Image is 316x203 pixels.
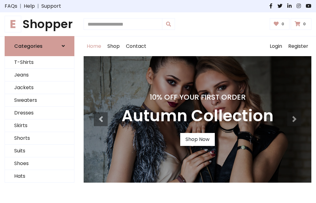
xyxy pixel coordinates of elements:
span: E [5,16,21,32]
a: Categories [5,36,74,56]
a: Shop [104,36,123,56]
span: | [17,2,24,10]
a: Suits [5,145,74,157]
a: Contact [123,36,149,56]
a: Shoes [5,157,74,170]
a: Login [267,36,285,56]
a: EShopper [5,17,74,31]
span: 0 [301,21,307,27]
a: Jackets [5,81,74,94]
a: Shop Now [180,133,215,146]
span: 0 [280,21,286,27]
a: Hats [5,170,74,183]
a: 0 [291,18,311,30]
a: T-Shirts [5,56,74,69]
a: Register [285,36,311,56]
a: Sweaters [5,94,74,107]
a: Home [84,36,104,56]
h4: 10% Off Your First Order [122,93,273,101]
a: Help [24,2,35,10]
h3: Autumn Collection [122,106,273,126]
a: Support [41,2,61,10]
a: Skirts [5,119,74,132]
span: | [35,2,41,10]
a: Dresses [5,107,74,119]
a: FAQs [5,2,17,10]
h6: Categories [14,43,43,49]
h1: Shopper [5,17,74,31]
a: Shorts [5,132,74,145]
a: Jeans [5,69,74,81]
a: 0 [270,18,290,30]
